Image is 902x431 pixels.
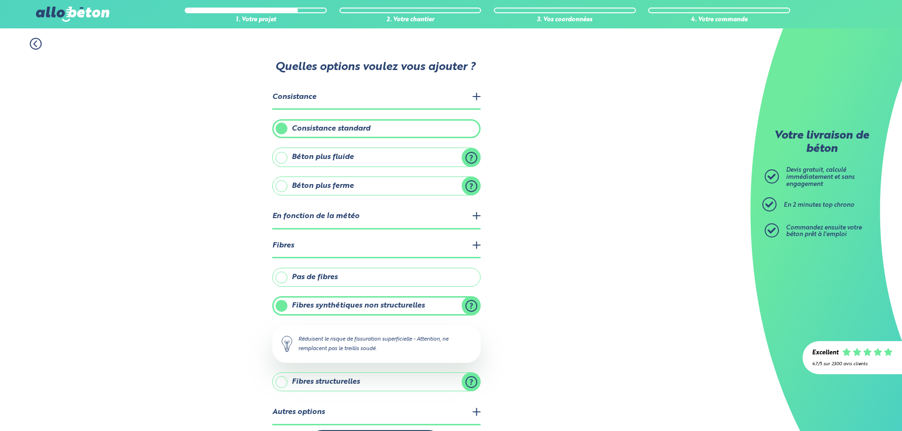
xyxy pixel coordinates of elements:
label: Consistance standard [272,119,481,138]
legend: En fonction de la météo [272,205,481,229]
div: 2. Votre chantier [339,17,482,24]
img: allobéton [36,7,109,22]
div: 4. Votre commande [648,17,790,24]
div: 3. Vos coordonnées [494,17,636,24]
label: Béton plus ferme [272,176,481,195]
label: Fibres synthétiques non structurelles [272,296,481,315]
legend: Consistance [272,86,481,110]
p: Quelles options voulez vous ajouter ? [271,61,480,74]
label: Fibres structurelles [272,372,481,391]
div: 1. Votre projet [185,17,327,24]
legend: Autres options [272,401,481,425]
label: Béton plus fluide [272,148,481,167]
legend: Fibres [272,234,481,258]
div: Réduisent le risque de fissuration superficielle - Attention, ne remplacent pas le treillis soudé. [272,325,481,363]
iframe: Help widget launcher [818,394,892,421]
label: Pas de fibres [272,268,481,287]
